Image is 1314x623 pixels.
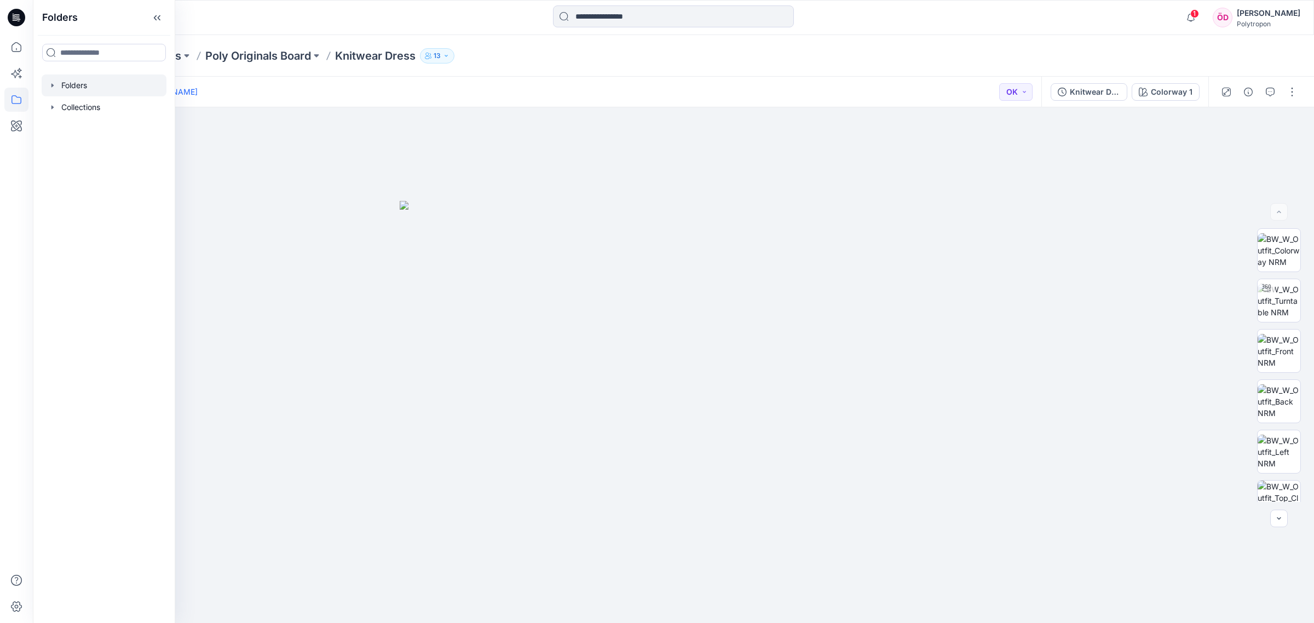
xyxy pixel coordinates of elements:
p: 13 [434,50,441,62]
p: Knitwear Dress [335,48,416,64]
span: 1 [1190,9,1199,18]
img: BW_W_Outfit_Top_CloseUp NRM [1258,481,1300,523]
button: 13 [420,48,454,64]
div: Knitwear Dress [1070,86,1120,98]
button: Colorway 1 [1132,83,1200,101]
div: ÖD [1213,8,1232,27]
img: eyJhbGciOiJIUzI1NiIsImtpZCI6IjAiLCJzbHQiOiJzZXMiLCJ0eXAiOiJKV1QifQ.eyJkYXRhIjp7InR5cGUiOiJzdG9yYW... [400,201,947,623]
img: BW_W_Outfit_Colorway NRM [1258,233,1300,268]
button: Knitwear Dress [1051,83,1127,101]
img: BW_W_Outfit_Back NRM [1258,384,1300,419]
img: BW_W_Outfit_Turntable NRM [1258,284,1300,318]
div: Colorway 1 [1151,86,1192,98]
img: BW_W_Outfit_Left NRM [1258,435,1300,469]
div: [PERSON_NAME] [1237,7,1300,20]
div: Polytropon [1237,20,1300,28]
img: BW_W_Outfit_Front NRM [1258,334,1300,368]
a: Poly Originals Board [205,48,311,64]
button: Details [1240,83,1257,101]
